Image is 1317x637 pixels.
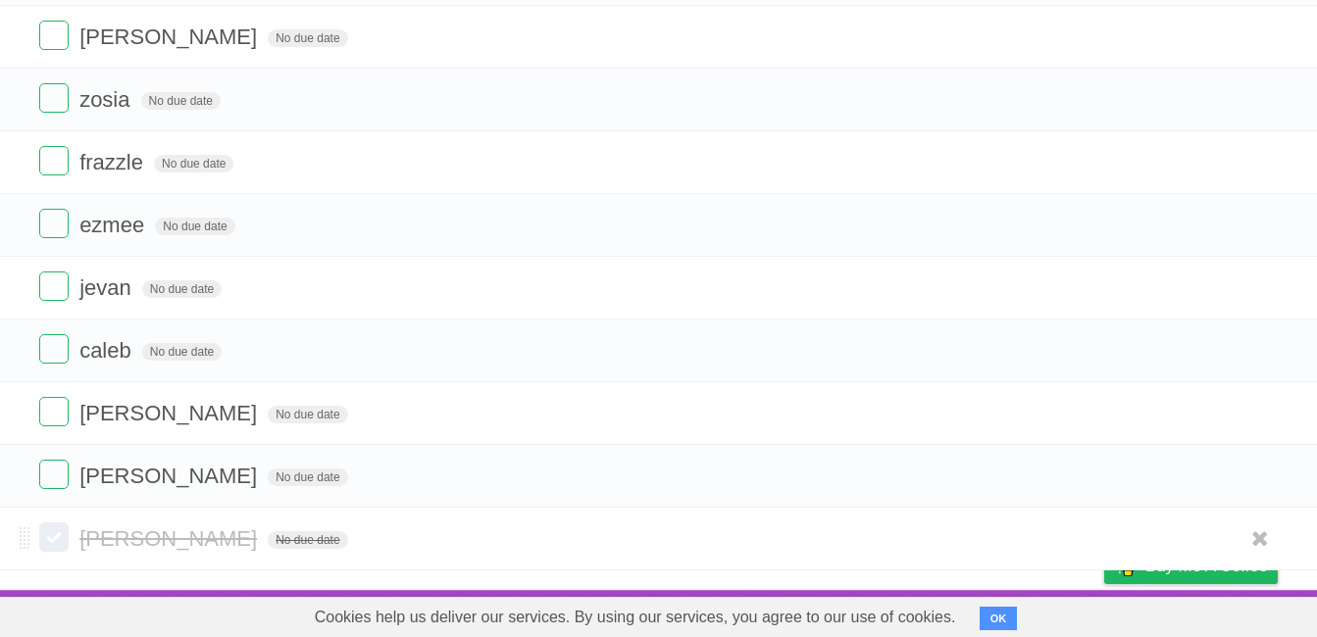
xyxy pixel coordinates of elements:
label: Done [39,21,69,50]
span: caleb [79,338,136,363]
label: Done [39,146,69,175]
span: No due date [154,155,233,172]
span: No due date [268,406,347,423]
label: Done [39,334,69,364]
label: Done [39,522,69,552]
span: Buy me a coffee [1145,549,1268,583]
span: No due date [141,92,221,110]
span: No due date [142,280,222,298]
span: No due date [268,468,347,486]
label: Done [39,460,69,489]
label: Done [39,83,69,113]
span: ezmee [79,213,149,237]
span: [PERSON_NAME] [79,401,262,425]
label: Done [39,209,69,238]
span: jevan [79,275,136,300]
a: Privacy [1079,595,1130,632]
span: [PERSON_NAME] [79,526,262,551]
label: Done [39,397,69,426]
label: Done [39,271,69,301]
span: No due date [268,29,347,47]
span: Cookies help us deliver our services. By using our services, you agree to our use of cookies. [295,598,976,637]
span: [PERSON_NAME] [79,24,262,49]
a: Developers [908,595,988,632]
span: zosia [79,87,134,112]
a: About [843,595,885,632]
span: No due date [268,531,347,549]
span: frazzle [79,150,148,174]
a: Suggest a feature [1154,595,1278,632]
a: Terms [1012,595,1055,632]
button: OK [980,607,1018,630]
span: No due date [142,343,222,361]
span: No due date [155,218,234,235]
span: [PERSON_NAME] [79,464,262,488]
